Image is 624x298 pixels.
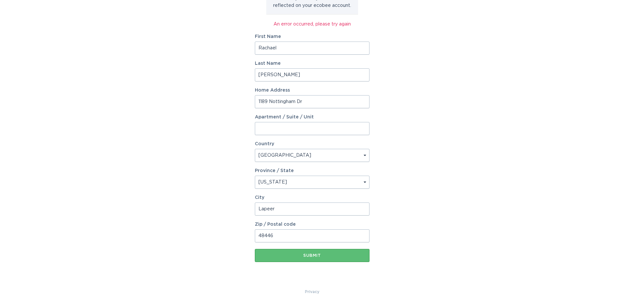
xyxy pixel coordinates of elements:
label: Province / State [255,168,294,173]
label: Apartment / Suite / Unit [255,115,369,119]
div: An error occurred, please try again [255,21,369,28]
label: Home Address [255,88,369,93]
a: Privacy Policy & Terms of Use [305,288,319,295]
div: Submit [258,254,366,257]
label: Zip / Postal code [255,222,369,227]
label: First Name [255,34,369,39]
label: City [255,195,369,200]
button: Submit [255,249,369,262]
label: Country [255,142,274,146]
label: Last Name [255,61,369,66]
